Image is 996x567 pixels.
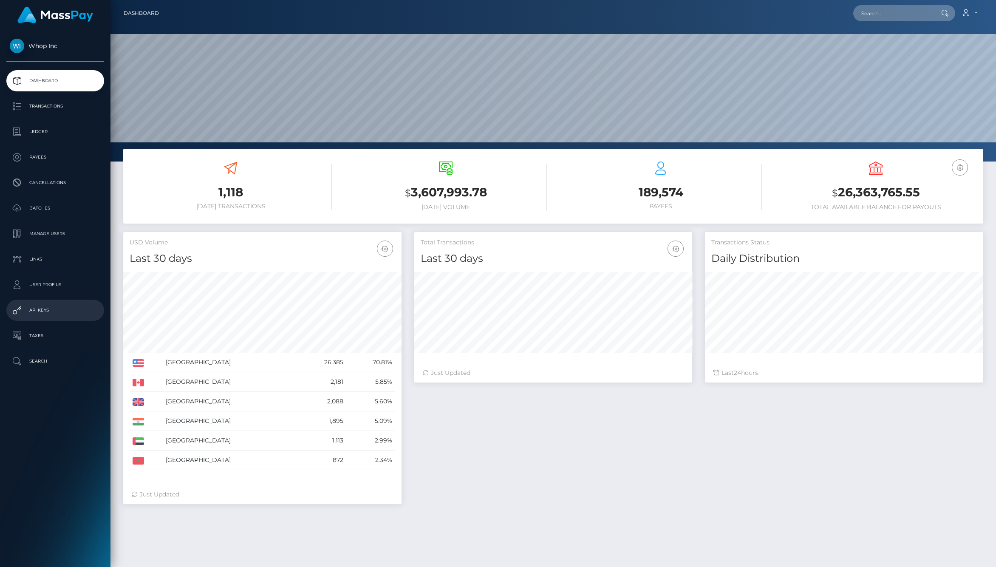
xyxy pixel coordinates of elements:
[130,184,332,201] h3: 1,118
[346,431,395,451] td: 2.99%
[163,372,298,392] td: [GEOGRAPHIC_DATA]
[346,372,395,392] td: 5.85%
[133,398,144,406] img: GB.png
[832,187,838,199] small: $
[130,238,395,247] h5: USD Volume
[133,457,144,465] img: MA.png
[711,238,977,247] h5: Transactions Status
[298,411,346,431] td: 1,895
[405,187,411,199] small: $
[346,411,395,431] td: 5.09%
[163,353,298,372] td: [GEOGRAPHIC_DATA]
[10,355,101,368] p: Search
[6,42,104,50] span: Whop Inc
[133,437,144,445] img: AE.png
[711,251,977,266] h4: Daily Distribution
[6,300,104,321] a: API Keys
[10,176,101,189] p: Cancellations
[298,372,346,392] td: 2,181
[298,353,346,372] td: 26,385
[10,329,101,342] p: Taxes
[775,184,977,201] h3: 26,363,765.55
[6,70,104,91] a: Dashboard
[6,96,104,117] a: Transactions
[130,203,332,210] h6: [DATE] Transactions
[124,4,159,22] a: Dashboard
[298,451,346,470] td: 872
[10,74,101,87] p: Dashboard
[298,392,346,411] td: 2,088
[775,204,977,211] h6: Total Available Balance for Payouts
[163,411,298,431] td: [GEOGRAPHIC_DATA]
[853,5,933,21] input: Search...
[10,202,101,215] p: Batches
[163,431,298,451] td: [GEOGRAPHIC_DATA]
[10,227,101,240] p: Manage Users
[346,353,395,372] td: 70.81%
[163,392,298,411] td: [GEOGRAPHIC_DATA]
[10,278,101,291] p: User Profile
[298,431,346,451] td: 1,113
[133,418,144,425] img: IN.png
[560,184,762,201] h3: 189,574
[421,238,686,247] h5: Total Transactions
[346,451,395,470] td: 2.34%
[6,198,104,219] a: Batches
[560,203,762,210] h6: Payees
[6,274,104,295] a: User Profile
[6,249,104,270] a: Links
[17,7,93,23] img: MassPay Logo
[713,369,975,377] div: Last hours
[133,379,144,386] img: CA.png
[423,369,684,377] div: Just Updated
[10,125,101,138] p: Ledger
[130,251,395,266] h4: Last 30 days
[734,369,741,377] span: 24
[421,251,686,266] h4: Last 30 days
[6,223,104,244] a: Manage Users
[10,253,101,266] p: Links
[133,359,144,367] img: US.png
[6,351,104,372] a: Search
[6,121,104,142] a: Ledger
[346,392,395,411] td: 5.60%
[10,100,101,113] p: Transactions
[6,147,104,168] a: Payees
[10,304,101,317] p: API Keys
[345,204,547,211] h6: [DATE] Volume
[6,172,104,193] a: Cancellations
[10,39,24,53] img: Whop Inc
[345,184,547,201] h3: 3,607,993.78
[10,151,101,164] p: Payees
[132,490,393,499] div: Just Updated
[163,451,298,470] td: [GEOGRAPHIC_DATA]
[6,325,104,346] a: Taxes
